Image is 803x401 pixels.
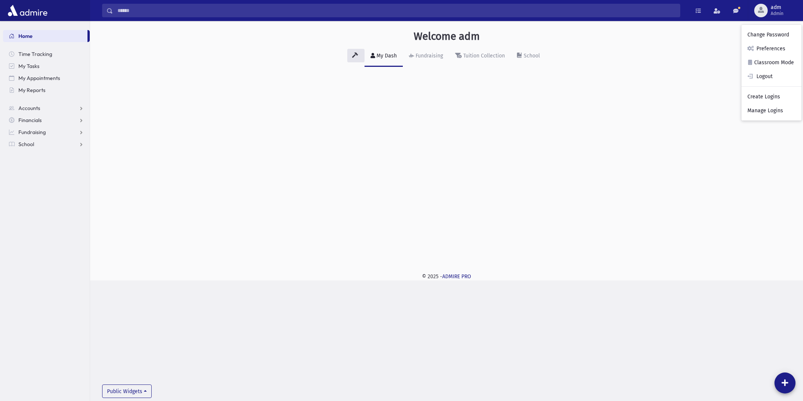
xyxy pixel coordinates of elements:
a: Fundraising [403,46,449,67]
span: adm [771,5,783,11]
div: © 2025 - [102,273,791,280]
a: Manage Logins [741,104,801,118]
span: My Tasks [18,63,39,69]
a: Fundraising [3,126,90,138]
h3: Welcome adm [414,30,480,43]
a: Tuition Collection [449,46,511,67]
div: Tuition Collection [462,53,505,59]
a: My Appointments [3,72,90,84]
span: Fundraising [18,129,46,136]
button: Public Widgets [102,384,152,398]
a: Home [3,30,87,42]
span: Financials [18,117,42,124]
a: Classroom Mode [741,56,801,69]
input: Search [113,4,680,17]
a: Accounts [3,102,90,114]
span: Accounts [18,105,40,112]
a: My Reports [3,84,90,96]
div: School [522,53,540,59]
span: Admin [771,11,783,17]
a: Logout [741,69,801,83]
img: AdmirePro [6,3,49,18]
span: My Appointments [18,75,60,81]
div: Fundraising [414,53,443,59]
span: School [18,141,34,148]
a: School [3,138,90,150]
span: Home [18,33,33,39]
a: Create Logins [741,90,801,104]
a: ADMIRE PRO [442,273,471,280]
a: School [511,46,546,67]
a: My Dash [365,46,403,67]
div: My Dash [375,53,397,59]
a: Preferences [741,42,801,56]
span: My Reports [18,87,45,93]
a: Financials [3,114,90,126]
a: Time Tracking [3,48,90,60]
a: Change Password [741,28,801,42]
span: Time Tracking [18,51,52,57]
a: My Tasks [3,60,90,72]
